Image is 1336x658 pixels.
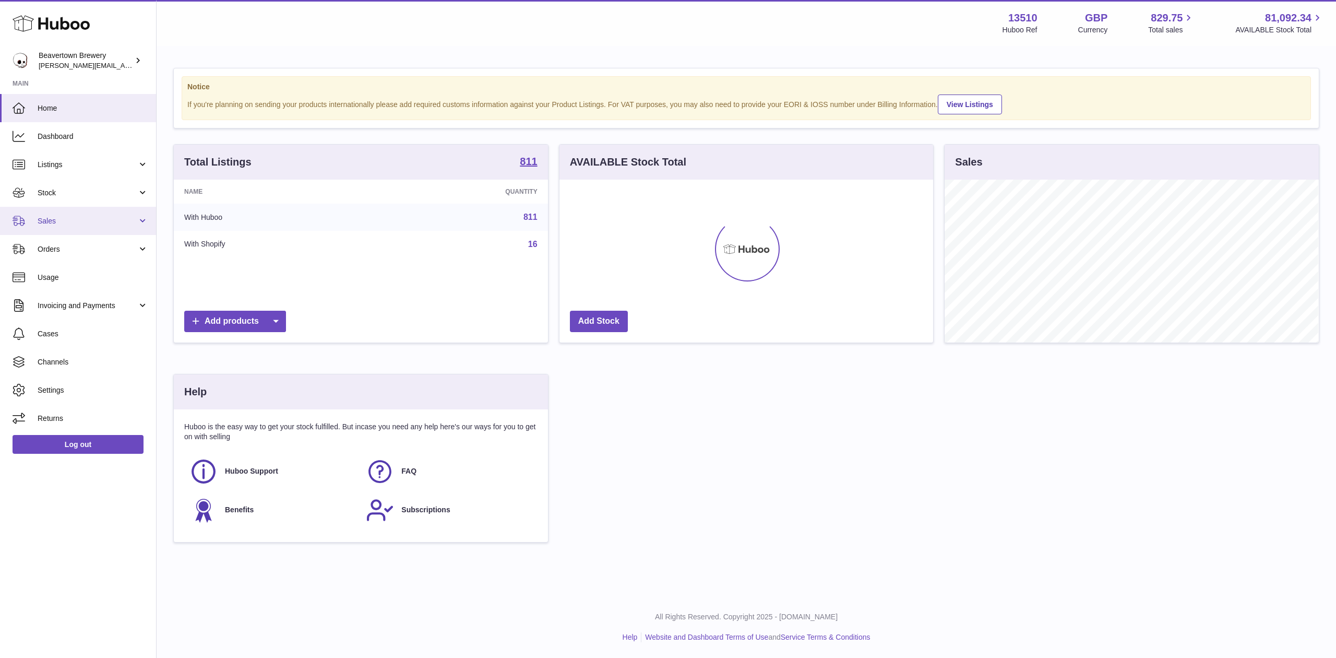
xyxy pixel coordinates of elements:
[1151,11,1183,25] span: 829.75
[366,457,532,486] a: FAQ
[189,457,355,486] a: Huboo Support
[184,311,286,332] a: Add products
[174,231,375,258] td: With Shopify
[1235,25,1323,35] span: AVAILABLE Stock Total
[781,633,870,641] a: Service Terms & Conditions
[187,82,1305,92] strong: Notice
[38,132,148,142] span: Dashboard
[165,612,1328,622] p: All Rights Reserved. Copyright 2025 - [DOMAIN_NAME]
[38,244,137,254] span: Orders
[520,156,537,167] strong: 811
[184,155,252,169] h3: Total Listings
[189,496,355,524] a: Benefits
[938,95,1002,114] a: View Listings
[641,632,870,642] li: and
[1003,25,1037,35] div: Huboo Ref
[38,216,137,226] span: Sales
[38,188,137,198] span: Stock
[1148,11,1195,35] a: 829.75 Total sales
[38,329,148,339] span: Cases
[225,505,254,515] span: Benefits
[39,51,133,70] div: Beavertown Brewery
[645,633,768,641] a: Website and Dashboard Terms of Use
[1078,25,1108,35] div: Currency
[13,435,144,454] a: Log out
[570,311,628,332] a: Add Stock
[38,357,148,367] span: Channels
[366,496,532,524] a: Subscriptions
[520,156,537,169] a: 811
[184,385,207,399] h3: Help
[38,385,148,395] span: Settings
[38,414,148,424] span: Returns
[1265,11,1311,25] span: 81,092.34
[187,93,1305,114] div: If you're planning on sending your products internationally please add required customs informati...
[570,155,686,169] h3: AVAILABLE Stock Total
[13,53,28,68] img: Matthew.McCormack@beavertownbrewery.co.uk
[39,61,265,69] span: [PERSON_NAME][EMAIL_ADDRESS][PERSON_NAME][DOMAIN_NAME]
[225,466,278,476] span: Huboo Support
[528,240,538,249] a: 16
[401,505,450,515] span: Subscriptions
[623,633,638,641] a: Help
[375,180,547,204] th: Quantity
[184,422,538,442] p: Huboo is the easy way to get your stock fulfilled. But incase you need any help here's our ways f...
[1085,11,1107,25] strong: GBP
[955,155,982,169] h3: Sales
[38,160,137,170] span: Listings
[1235,11,1323,35] a: 81,092.34 AVAILABLE Stock Total
[523,213,538,221] a: 811
[401,466,416,476] span: FAQ
[1008,11,1037,25] strong: 13510
[174,180,375,204] th: Name
[38,103,148,113] span: Home
[38,301,137,311] span: Invoicing and Payments
[38,273,148,283] span: Usage
[1148,25,1195,35] span: Total sales
[174,204,375,231] td: With Huboo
